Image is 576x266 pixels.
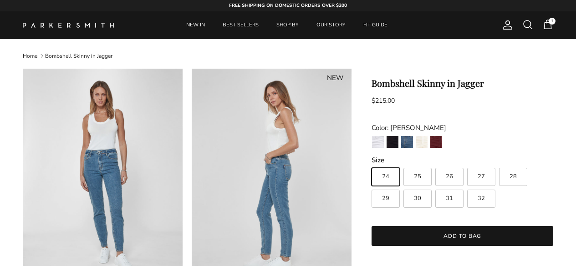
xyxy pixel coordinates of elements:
[136,11,438,39] div: Primary
[372,136,384,148] img: Eternal White
[214,11,267,39] a: BEST SELLERS
[549,18,556,25] span: 1
[372,78,553,89] h1: Bombshell Skinny in Jagger
[387,136,398,148] img: Noir
[23,52,553,60] nav: Breadcrumbs
[355,11,396,39] a: FIT GUIDE
[45,52,112,60] a: Bombshell Skinny in Jagger
[382,174,389,180] span: 24
[446,196,453,201] span: 31
[23,52,37,60] a: Home
[478,174,485,180] span: 27
[308,11,354,39] a: OUR STORY
[372,96,395,105] span: $215.00
[499,20,513,30] a: Account
[542,19,553,31] a: 1
[372,122,553,133] div: Color: [PERSON_NAME]
[478,196,485,201] span: 32
[430,136,442,148] img: Merlot
[430,136,443,151] a: Merlot
[229,2,347,9] strong: FREE SHIPPING ON DOMESTIC ORDERS OVER $200
[382,196,389,201] span: 29
[414,196,421,201] span: 30
[415,136,428,151] a: Creamsickle
[372,226,553,246] button: Add to bag
[510,174,517,180] span: 28
[446,174,453,180] span: 26
[386,136,399,151] a: Noir
[416,136,428,148] img: Creamsickle
[401,136,413,148] img: Jagger
[401,136,413,151] a: Jagger
[414,174,421,180] span: 25
[372,136,384,151] a: Eternal White
[178,11,213,39] a: NEW IN
[23,23,114,28] img: Parker Smith
[268,11,307,39] a: SHOP BY
[372,156,384,165] legend: Size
